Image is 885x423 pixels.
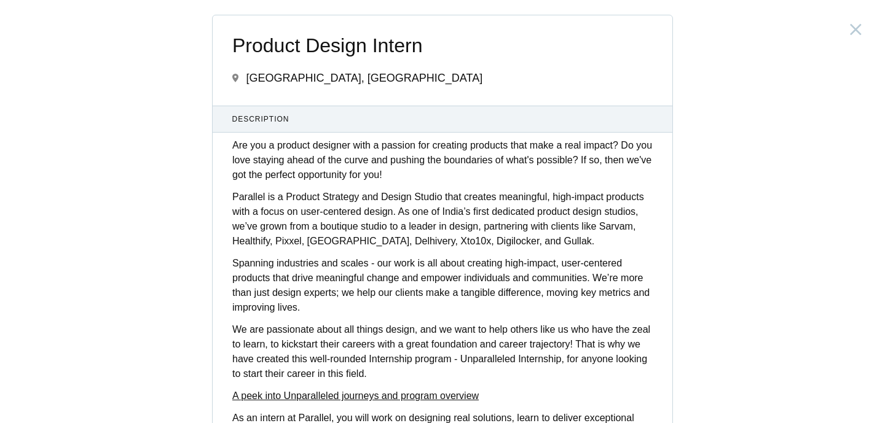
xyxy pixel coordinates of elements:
[364,368,366,379] strong: .
[232,138,653,182] p: Are you a product designer with a passion for creating products that make a real impact? Do you l...
[246,72,482,84] span: [GEOGRAPHIC_DATA], [GEOGRAPHIC_DATA]
[232,322,653,381] p: We are passionate about all things design, and we want to help others like us who have the zeal t...
[232,256,653,315] p: Spanning industries and scales - our work is all about creating high-impact, user-centered produc...
[232,35,653,56] span: Product Design Intern
[232,190,653,249] p: Parallel is a Product Strategy and Design Studio that creates meaningful, high-impact products wi...
[232,390,479,401] a: A peek into Unparalleled journeys and program overview
[232,114,653,125] span: Description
